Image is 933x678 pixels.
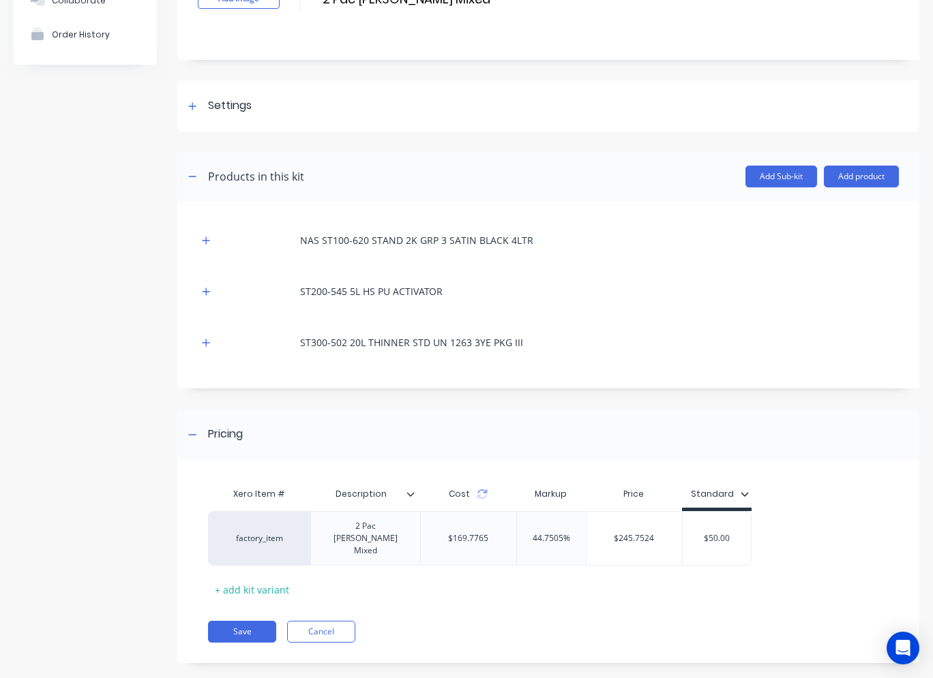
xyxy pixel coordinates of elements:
[208,168,304,185] div: Products in this kit
[449,488,470,500] span: Cost
[300,233,533,247] div: NAS ST100-620 STAND 2K GRP 3 SATIN BLACK 4LTR
[683,521,751,555] div: $50.00
[14,17,157,51] button: Order History
[310,477,412,511] div: Description
[517,521,586,555] div: 44.7505%
[208,621,276,643] button: Save
[516,480,586,508] div: Markup
[691,488,734,500] div: Standard
[316,517,415,559] div: 2 Pac [PERSON_NAME] Mixed
[208,511,752,566] div: factory_item2 Pac [PERSON_NAME] Mixed$169.776544.7505%$245.7524$50.00
[208,97,252,114] div: Settings
[300,335,523,350] div: ST300-502 20L THINNER STD UN 1263 3YE PKG III
[824,166,899,187] button: Add product
[586,480,682,508] div: Price
[52,29,110,40] div: Order History
[745,166,817,187] button: Add Sub-kit
[208,480,310,508] div: Xero Item #
[287,621,355,643] button: Cancel
[300,284,443,298] div: ST200-545 5L HS PU ACTIVATOR
[208,579,296,600] div: + add kit variant
[437,521,499,555] div: $169.7765
[587,521,682,555] div: $245.7524
[887,632,919,664] div: Open Intercom Messenger
[684,484,756,504] button: Standard
[310,480,420,508] div: Description
[420,480,516,508] div: Cost
[222,532,297,544] div: factory_item
[208,426,243,443] div: Pricing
